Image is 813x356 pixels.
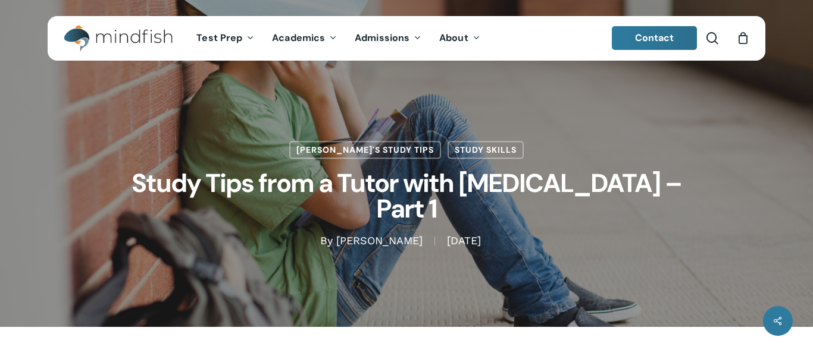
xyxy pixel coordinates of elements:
[187,16,489,61] nav: Main Menu
[196,31,242,44] span: Test Prep
[187,33,263,43] a: Test Prep
[736,31,749,45] a: Cart
[48,16,765,61] header: Main Menu
[263,33,346,43] a: Academics
[272,31,325,44] span: Academics
[289,141,441,159] a: [PERSON_NAME]'s Study Tips
[320,237,333,245] span: By
[336,235,423,247] a: [PERSON_NAME]
[346,33,430,43] a: Admissions
[355,31,409,44] span: Admissions
[434,237,493,245] span: [DATE]
[109,159,704,234] h1: Study Tips from a Tutor with [MEDICAL_DATA] – Part 1
[439,31,468,44] span: About
[448,141,524,159] a: Study Skills
[635,31,674,44] span: Contact
[430,33,489,43] a: About
[612,26,698,50] a: Contact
